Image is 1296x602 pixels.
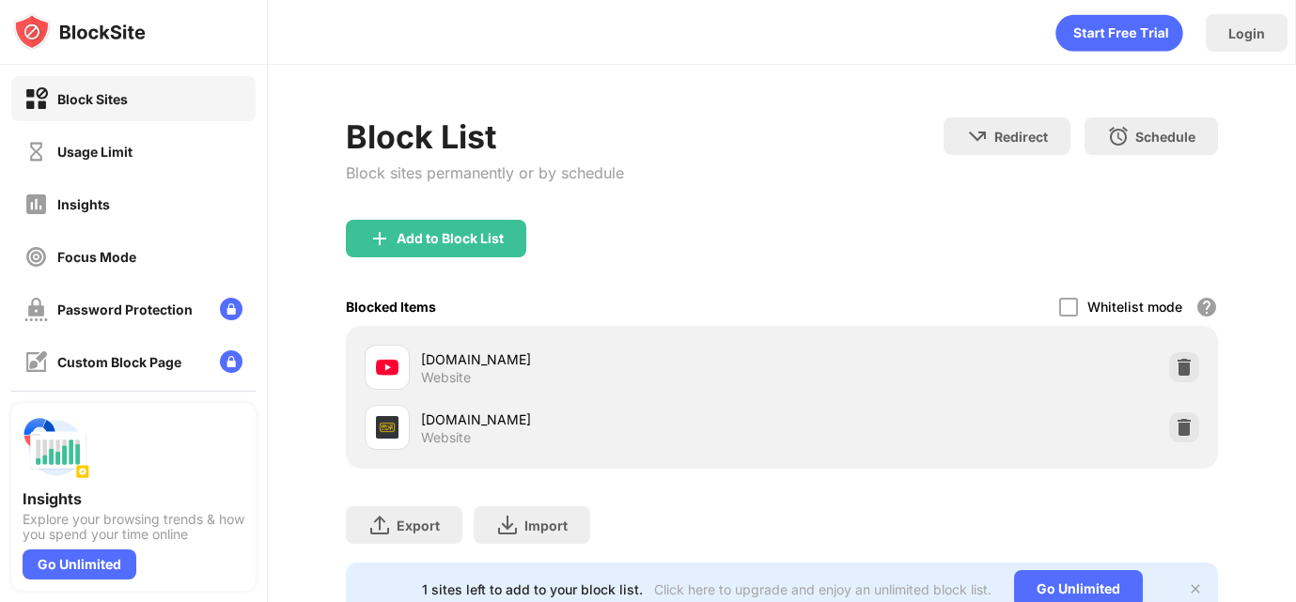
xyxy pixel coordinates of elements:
[654,581,992,597] div: Click here to upgrade and enjoy an unlimited block list.
[57,144,133,160] div: Usage Limit
[220,298,242,320] img: lock-menu.svg
[24,350,48,374] img: customize-block-page-off.svg
[24,140,48,163] img: time-usage-off.svg
[524,517,568,533] div: Import
[24,245,48,269] img: focus-off.svg
[220,350,242,373] img: lock-menu.svg
[23,489,244,508] div: Insights
[23,512,244,542] div: Explore your browsing trends & how you spend your time online
[421,409,782,429] div: [DOMAIN_NAME]
[346,163,624,182] div: Block sites permanently or by schedule
[994,129,1048,145] div: Redirect
[57,196,110,212] div: Insights
[397,231,504,246] div: Add to Block List
[57,91,128,107] div: Block Sites
[1055,14,1183,52] div: animation
[57,249,136,265] div: Focus Mode
[397,517,440,533] div: Export
[421,369,471,386] div: Website
[376,416,398,439] img: favicons
[57,301,193,317] div: Password Protection
[346,299,436,315] div: Blocked Items
[346,117,624,156] div: Block List
[57,354,181,370] div: Custom Block Page
[1135,129,1195,145] div: Schedule
[1228,25,1265,41] div: Login
[24,87,48,111] img: block-on.svg
[1087,299,1182,315] div: Whitelist mode
[23,549,136,579] div: Go Unlimited
[1188,581,1203,596] img: x-button.svg
[376,356,398,378] img: favicons
[23,414,90,482] img: push-insights.svg
[421,349,782,369] div: [DOMAIN_NAME]
[24,298,48,321] img: password-protection-off.svg
[421,429,471,446] div: Website
[24,193,48,216] img: insights-off.svg
[13,13,146,51] img: logo-blocksite.svg
[422,581,643,597] div: 1 sites left to add to your block list.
